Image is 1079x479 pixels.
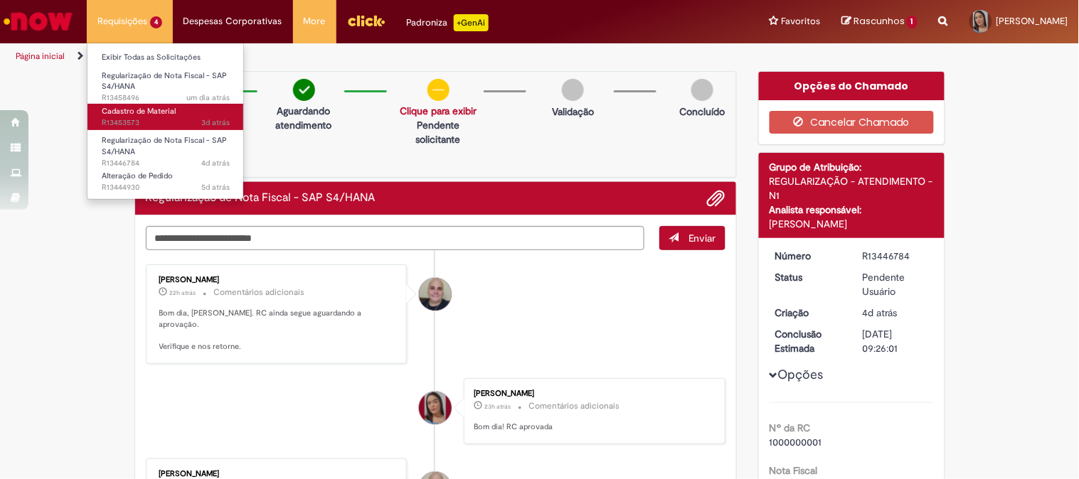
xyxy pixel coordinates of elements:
[659,226,725,250] button: Enviar
[102,182,230,193] span: R13444930
[528,400,620,412] small: Comentários adicionais
[304,14,326,28] span: More
[765,327,852,355] dt: Conclusão Estimada
[770,421,811,434] b: Nº da RC
[770,464,818,477] b: Nota Fiscal
[854,14,905,28] span: Rascunhos
[907,16,918,28] span: 1
[484,402,511,411] time: 29/08/2025 08:47:19
[293,79,315,101] img: check-circle-green.png
[427,79,450,101] img: circle-minus.png
[186,92,230,103] time: 28/08/2025 15:03:56
[201,182,230,193] time: 25/08/2025 15:20:02
[474,389,711,398] div: [PERSON_NAME]
[150,16,162,28] span: 4
[484,402,511,411] span: 23h atrás
[770,174,934,203] div: REGULARIZAÇÃO - ATENDIMENTO - N1
[201,158,230,168] time: 26/08/2025 08:53:45
[770,111,934,134] button: Cancelar Chamado
[87,50,244,65] a: Exibir Todas as Solicitações
[87,68,244,99] a: Aberto R13458496 : Regularização de Nota Fiscal - SAP S4/HANA
[863,306,898,319] time: 26/08/2025 08:53:44
[11,43,708,70] ul: Trilhas de página
[765,306,852,320] dt: Criação
[863,306,929,320] div: 26/08/2025 08:53:44
[170,289,196,297] time: 29/08/2025 10:28:18
[186,92,230,103] span: um dia atrás
[102,106,176,117] span: Cadastro de Material
[863,306,898,319] span: 4d atrás
[770,217,934,231] div: [PERSON_NAME]
[770,203,934,217] div: Analista responsável:
[765,270,852,284] dt: Status
[781,14,820,28] span: Favoritos
[270,104,337,132] p: Aguardando atendimento
[1,7,75,36] img: ServiceNow
[97,14,147,28] span: Requisições
[770,436,822,448] span: 1000000001
[16,50,65,62] a: Página inicial
[102,117,230,129] span: R13453573
[102,158,230,169] span: R13446784
[159,308,396,352] p: Bom dia, [PERSON_NAME]. RC ainda segue aguardando a aprovação. Verifique e nos retorne.
[201,117,230,128] span: 3d atrás
[87,43,244,200] ul: Requisições
[102,92,230,104] span: R13458496
[347,10,386,31] img: click_logo_yellow_360x200.png
[691,79,713,101] img: img-circle-grey.png
[996,15,1068,27] span: [PERSON_NAME]
[201,158,230,168] span: 4d atrás
[407,14,489,31] div: Padroniza
[170,289,196,297] span: 22h atrás
[87,104,244,130] a: Aberto R13453573 : Cadastro de Material
[87,133,244,163] a: Aberto R13446784 : Regularização de Nota Fiscal - SAP S4/HANA
[419,278,452,311] div: Leonardo Manoel De Souza
[689,232,716,244] span: Enviar
[863,249,929,263] div: R13446784
[159,470,396,478] div: [PERSON_NAME]
[707,189,725,208] button: Adicionar anexos
[841,15,918,28] a: Rascunhos
[146,192,376,205] h2: Regularização de Nota Fiscal - SAP S4/HANA Histórico de tíquete
[419,392,452,424] div: Leandra Lopes Cruz
[863,270,929,298] div: Pendente Usuário
[159,276,396,284] div: [PERSON_NAME]
[102,171,173,181] span: Alteração de Pedido
[201,182,230,193] span: 5d atrás
[400,118,477,146] p: Pendente solicitante
[214,286,305,298] small: Comentários adicionais
[680,104,725,119] p: Concluído
[454,14,489,31] p: +GenAi
[759,72,945,100] div: Opções do Chamado
[562,79,584,101] img: img-circle-grey.png
[765,249,852,263] dt: Número
[184,14,282,28] span: Despesas Corporativas
[87,168,244,195] a: Aberto R13444930 : Alteração de Pedido
[146,226,645,250] textarea: Digite sua mensagem aqui...
[770,160,934,174] div: Grupo de Atribuição:
[102,135,227,157] span: Regularização de Nota Fiscal - SAP S4/HANA
[400,104,477,117] a: Clique para exibir
[474,421,711,433] p: Bom dia! RC aprovada
[863,327,929,355] div: [DATE] 09:26:01
[201,117,230,128] time: 27/08/2025 16:28:07
[102,70,227,92] span: Regularização de Nota Fiscal - SAP S4/HANA
[552,104,594,119] p: Validação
